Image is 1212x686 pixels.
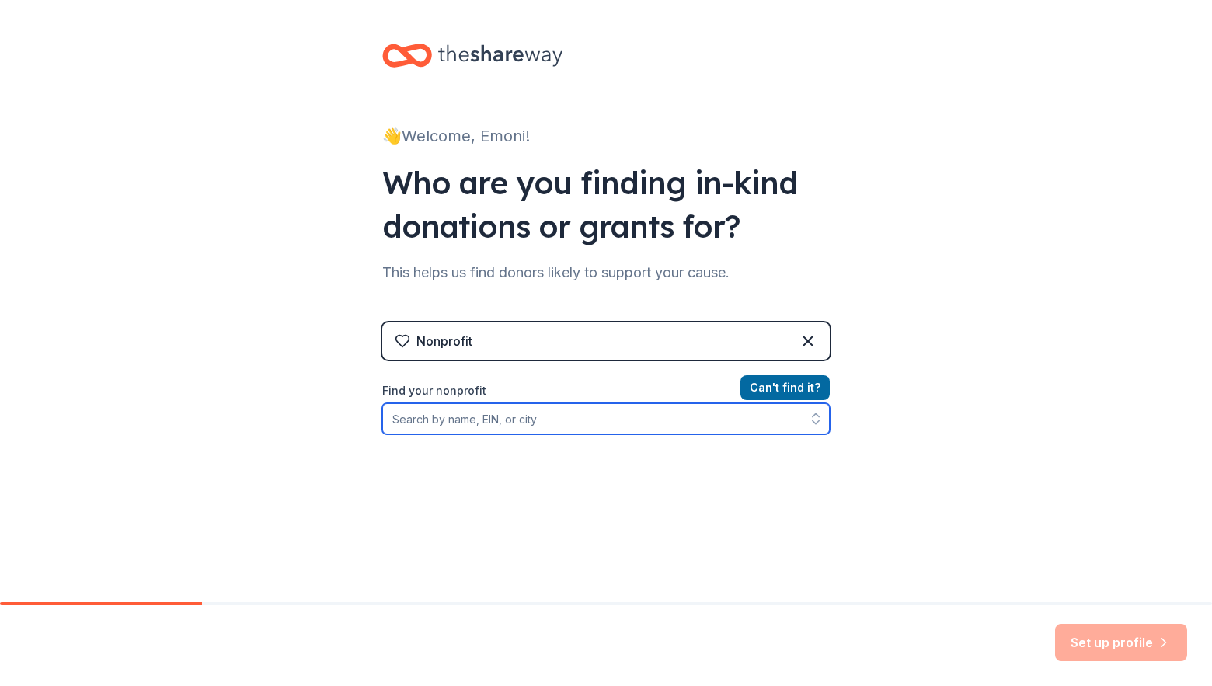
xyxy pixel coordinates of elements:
[740,375,830,400] button: Can't find it?
[416,332,472,350] div: Nonprofit
[382,381,830,400] label: Find your nonprofit
[382,260,830,285] div: This helps us find donors likely to support your cause.
[382,403,830,434] input: Search by name, EIN, or city
[382,124,830,148] div: 👋 Welcome, Emoni!
[382,161,830,248] div: Who are you finding in-kind donations or grants for?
